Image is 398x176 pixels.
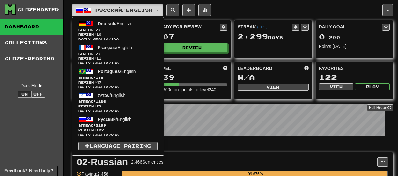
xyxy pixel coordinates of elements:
[78,104,158,109] span: Review: 28
[98,45,132,50] span: / English
[78,109,158,114] span: Daily Goal: / 200
[18,6,59,13] div: Clozemaster
[72,43,164,67] a: Français/EnglishStreak:27 Review:11Daily Goal:0/100
[72,143,393,149] p: In Progress
[78,75,158,80] span: Streak:
[78,128,158,133] span: Review: 107
[319,65,390,71] div: Favorites
[257,25,267,29] a: (EDT)
[78,133,158,137] span: Daily Goal: / 200
[355,83,390,90] button: Play
[78,27,158,32] span: Streak:
[157,24,220,30] div: Ready for Review
[96,123,106,127] span: 2299
[18,91,32,98] button: On
[319,24,382,31] div: Daily Goal
[77,157,128,167] div: 02-Russian
[98,69,120,74] span: Português
[96,99,106,103] span: 1286
[98,117,132,122] span: / English
[157,43,228,52] button: Review
[157,86,228,93] div: 32,800 more points to level 240
[78,61,158,66] span: Daily Goal: / 100
[182,4,195,16] button: Add sentence to collection
[367,104,393,111] a: Full History
[72,114,164,138] a: Русский/EnglishStreak:2299 Review:107Daily Goal:0/200
[238,73,255,82] span: N/A
[96,76,103,79] span: 186
[157,73,228,81] div: 239
[238,24,292,30] div: Streak
[78,51,158,56] span: Streak:
[72,91,164,114] a: עברית/EnglishStreak:1286 Review:28Daily Goal:0/200
[157,65,171,71] span: Level
[98,21,115,26] span: Deutsch
[78,142,158,150] a: Language Pairing
[31,91,45,98] button: Off
[304,65,309,71] span: This week in points, UTC
[238,84,309,91] button: View
[98,21,131,26] span: / English
[98,93,110,98] span: עברית
[78,85,158,90] span: Daily Goal: / 200
[78,37,158,42] span: Daily Goal: / 100
[106,37,108,41] span: 0
[78,99,158,104] span: Streak:
[4,167,53,174] span: Open feedback widget
[96,52,101,55] span: 27
[98,45,116,50] span: Français
[98,69,136,74] span: / English
[223,65,227,71] span: Score more points to level up
[238,33,309,41] div: Day s
[72,19,164,43] a: Deutsch/EnglishStreak:27 Review:10Daily Goal:0/100
[238,32,268,41] span: 2,299
[319,43,390,49] div: Points [DATE]
[198,4,211,16] button: More stats
[106,61,108,65] span: 0
[98,117,116,122] span: Русский
[96,28,101,32] span: 27
[319,35,340,40] span: / 200
[238,65,272,71] span: Leaderboard
[72,4,163,16] button: Русский/English
[166,4,179,16] button: Search sentences
[106,109,108,113] span: 0
[319,83,354,90] button: View
[106,133,108,137] span: 0
[157,33,228,40] div: 107
[95,7,153,13] span: Русский / English
[5,83,58,89] div: Dark Mode
[98,93,126,98] span: / English
[106,85,108,89] span: 0
[319,32,325,41] span: 0
[78,123,158,128] span: Streak:
[72,67,164,91] a: Português/EnglishStreak:186 Review:47Daily Goal:0/200
[78,32,158,37] span: Review: 10
[78,56,158,61] span: Review: 11
[131,159,163,165] div: 2,466 Sentences
[319,73,390,81] div: 122
[78,80,158,85] span: Review: 47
